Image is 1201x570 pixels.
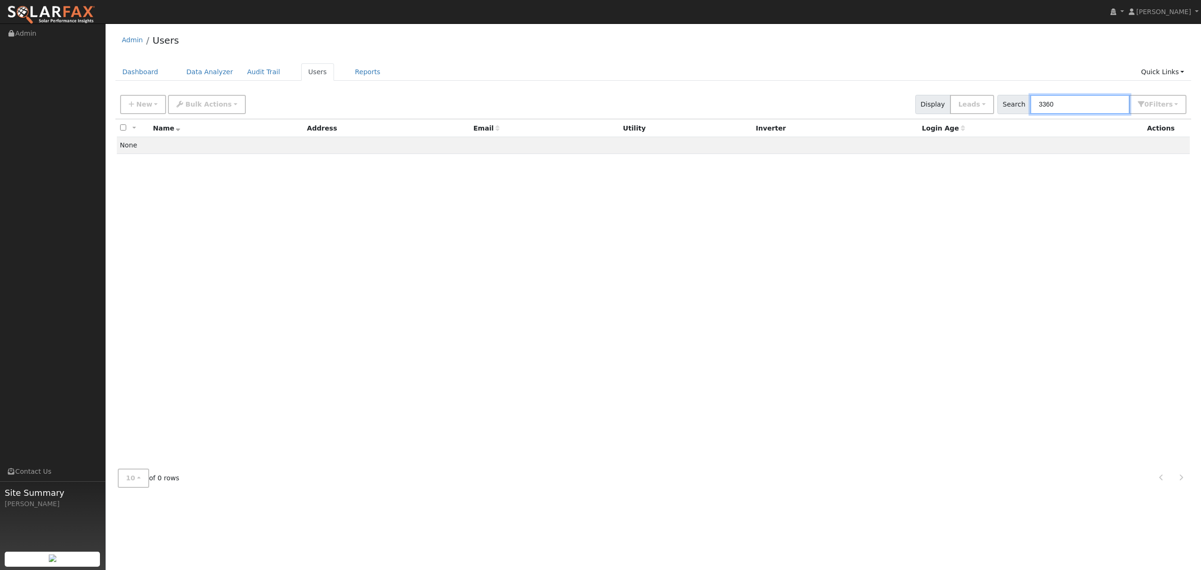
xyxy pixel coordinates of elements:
span: [PERSON_NAME] [1136,8,1191,15]
div: Inverter [756,123,915,133]
a: Users [152,35,179,46]
span: of 0 rows [118,469,180,488]
span: s [1169,100,1172,108]
a: Audit Trail [240,63,287,81]
span: Display [915,95,950,114]
span: Site Summary [5,486,100,499]
a: Reports [348,63,388,81]
input: Search [1030,95,1130,114]
a: Users [301,63,334,81]
img: retrieve [49,555,56,562]
img: SolarFax [7,5,95,25]
div: Utility [623,123,749,133]
div: Address [307,123,467,133]
span: Filter [1149,100,1173,108]
span: Email [473,124,500,132]
a: Quick Links [1134,63,1191,81]
div: [PERSON_NAME] [5,499,100,509]
span: Days since last login [922,124,965,132]
a: Dashboard [115,63,166,81]
span: Name [153,124,181,132]
button: New [120,95,167,114]
button: Bulk Actions [168,95,245,114]
button: 0Filters [1129,95,1186,114]
span: New [136,100,152,108]
div: Actions [1147,123,1186,133]
td: None [117,137,1190,154]
span: Search [997,95,1031,114]
a: Data Analyzer [179,63,240,81]
span: Bulk Actions [185,100,232,108]
a: Admin [122,36,143,44]
button: 10 [118,469,149,488]
span: 10 [126,474,136,482]
button: Leads [950,95,994,114]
